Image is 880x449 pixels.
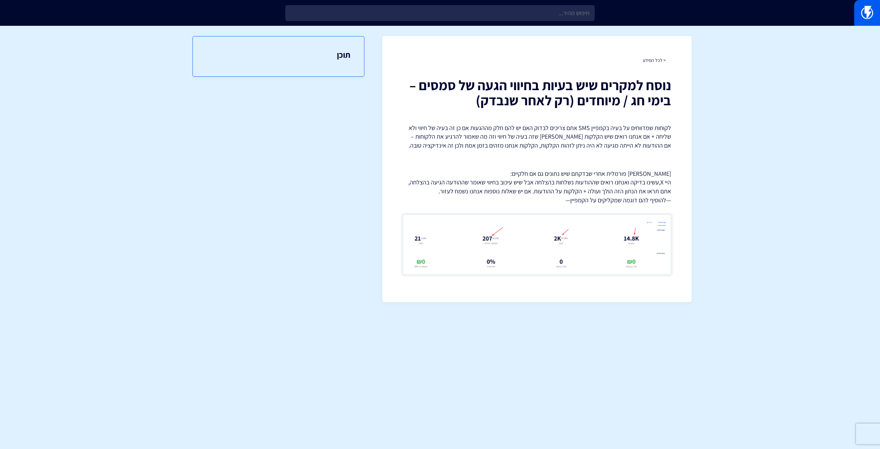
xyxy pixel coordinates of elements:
p: לקוחות שמדווחים על בעיה בקמפיין SMS אתם צריכים לבדוק האם יש להם חלק מההגעות אם כן זה בעיה של חיוו... [403,115,671,150]
a: < לכל המידע [643,57,666,63]
h1: נוסח למקרים שיש בעיות בחיווי הגעה של סמסים – בימי חג / מיוחדים (רק לאחר שנבדק) [403,77,671,108]
h3: תוכן [207,50,350,59]
p: [PERSON_NAME] פורמלית אחרי שבדקתם שיש נתונים גם אם חלקיים: היי X,עשינו בדיקה ואנחנו רואים שההודעו... [403,160,671,205]
input: חיפוש מהיר... [285,5,595,21]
